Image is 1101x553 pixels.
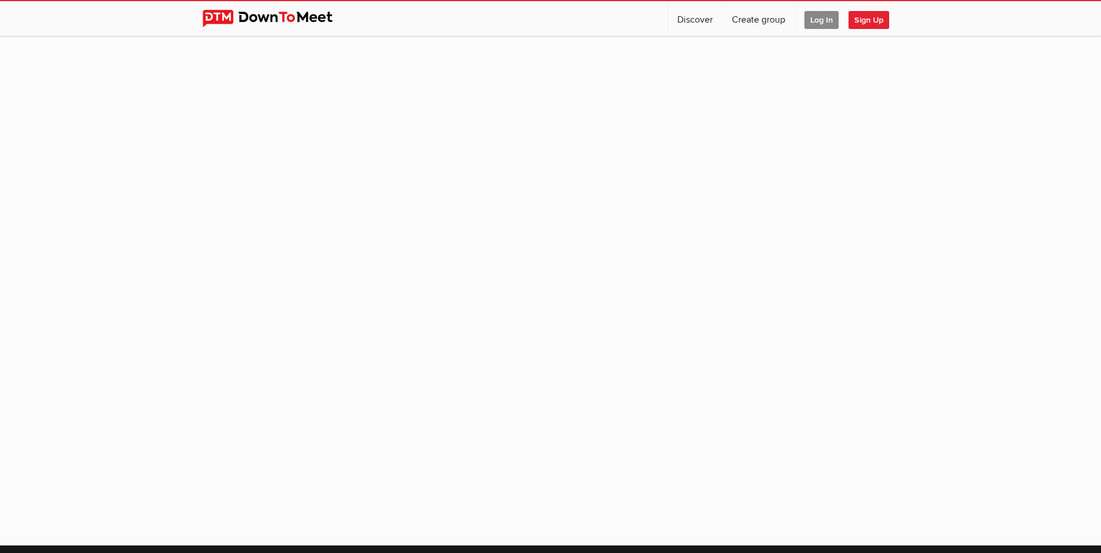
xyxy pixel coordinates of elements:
a: Sign Up [849,1,898,36]
span: Log In [804,11,839,29]
a: Log In [795,1,848,36]
a: Create group [723,1,795,36]
span: Sign Up [849,11,889,29]
a: Discover [668,1,722,36]
img: DownToMeet [203,10,351,27]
